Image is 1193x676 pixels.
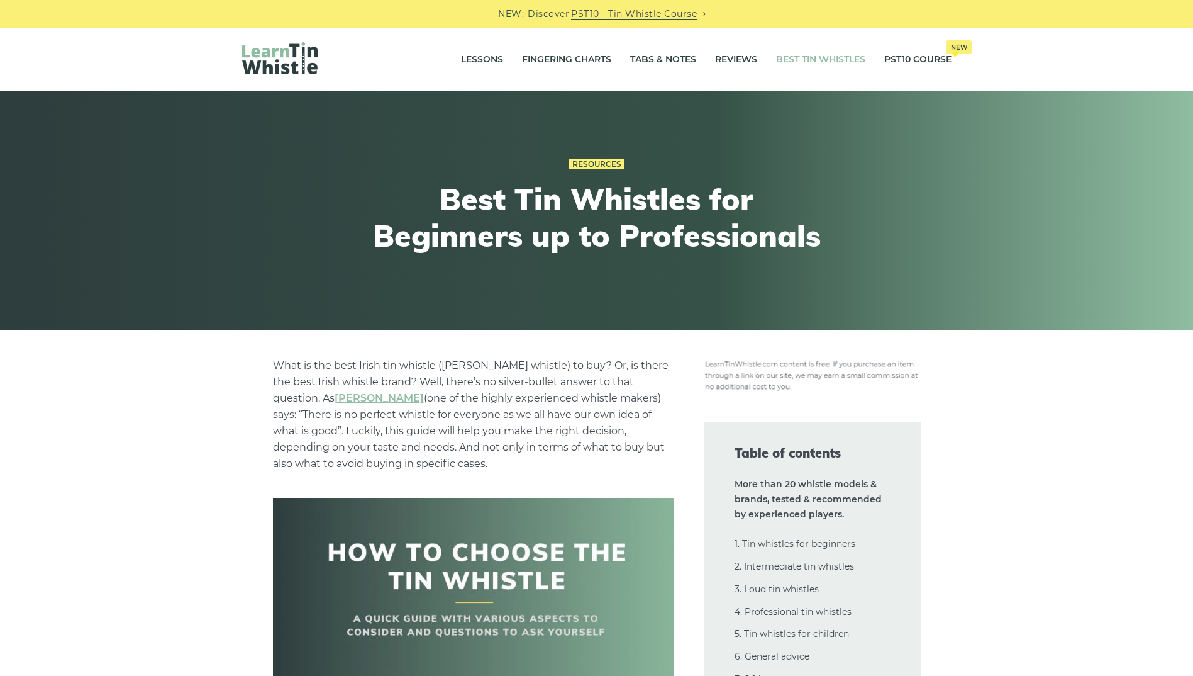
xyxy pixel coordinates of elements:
a: 1. Tin whistles for beginners [735,538,855,549]
span: Table of contents [735,444,891,462]
a: Resources [569,159,624,169]
strong: More than 20 whistle models & brands, tested & recommended by experienced players. [735,478,882,520]
a: undefined (opens in a new tab) [335,392,424,404]
a: PST10 CourseNew [884,44,952,76]
a: 2. Intermediate tin whistles [735,561,854,572]
a: Best Tin Whistles [776,44,865,76]
a: Tabs & Notes [630,44,696,76]
a: Fingering Charts [522,44,611,76]
a: Lessons [461,44,503,76]
h1: Best Tin Whistles for Beginners up to Professionals [365,181,828,254]
span: New [946,40,972,54]
a: Reviews [715,44,757,76]
a: 6. General advice [735,651,809,662]
img: LearnTinWhistle.com [242,42,318,74]
a: 3. Loud tin whistles [735,583,819,595]
img: disclosure [704,358,921,392]
a: 4. Professional tin whistles [735,606,852,617]
a: 5. Tin whistles for children [735,628,849,639]
p: What is the best Irish tin whistle ([PERSON_NAME] whistle) to buy? Or, is there the best Irish wh... [273,358,674,472]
